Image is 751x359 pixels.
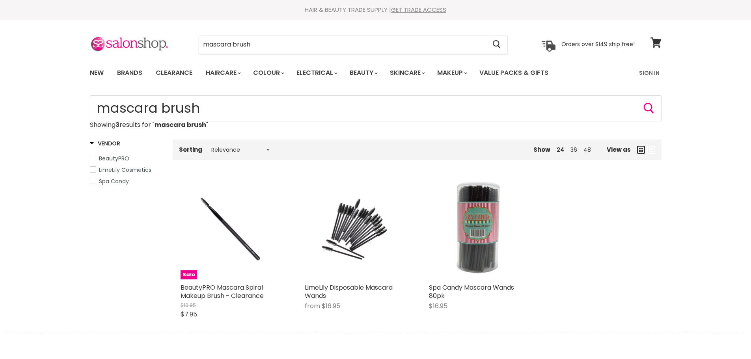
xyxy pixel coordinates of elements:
[583,146,591,154] a: 48
[181,270,197,279] span: Sale
[570,146,577,154] a: 36
[247,65,289,81] a: Colour
[111,65,148,81] a: Brands
[429,179,529,279] a: Spa Candy Mascara Wands 80pk
[486,35,507,54] button: Search
[305,179,405,279] a: LimeLily Disposable Mascara Wands
[84,65,110,81] a: New
[181,301,196,309] span: $10.95
[561,41,635,48] p: Orders over $149 ship free!
[445,179,512,279] img: Spa Candy Mascara Wands 80pk
[181,179,281,279] a: BeautyPRO Mascara Spiral Makeup Brush - ClearanceSale
[429,283,514,300] a: Spa Candy Mascara Wands 80pk
[305,301,320,311] span: from
[90,140,120,147] h3: Vendor
[200,65,246,81] a: Haircare
[90,95,662,121] form: Product
[607,146,631,153] span: View as
[84,61,594,84] ul: Main menu
[291,65,342,81] a: Electrical
[305,283,393,300] a: LimeLily Disposable Mascara Wands
[80,6,671,14] div: HAIR & BEAUTY TRADE SUPPLY |
[643,102,655,115] button: Search
[116,120,119,129] strong: 3
[90,154,163,163] a: BeautyPRO
[90,177,163,186] a: Spa Candy
[99,177,129,185] span: Spa Candy
[155,120,206,129] strong: mascara brush
[90,166,163,174] a: LimeLily Cosmetics
[199,35,508,54] form: Product
[90,121,662,128] p: Showing results for " "
[429,301,447,311] span: $16.95
[344,65,382,81] a: Beauty
[431,65,472,81] a: Makeup
[634,65,664,81] a: Sign In
[391,6,446,14] a: GET TRADE ACCESS
[322,301,340,311] span: $16.95
[533,145,550,154] span: Show
[179,146,202,153] label: Sorting
[90,95,662,121] input: Search
[473,65,554,81] a: Value Packs & Gifts
[150,65,198,81] a: Clearance
[99,166,151,174] span: LimeLily Cosmetics
[99,154,129,162] span: BeautyPRO
[557,146,564,154] a: 24
[181,283,264,300] a: BeautyPRO Mascara Spiral Makeup Brush - Clearance
[181,310,197,319] span: $7.95
[384,65,430,81] a: Skincare
[80,61,671,84] nav: Main
[199,35,486,54] input: Search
